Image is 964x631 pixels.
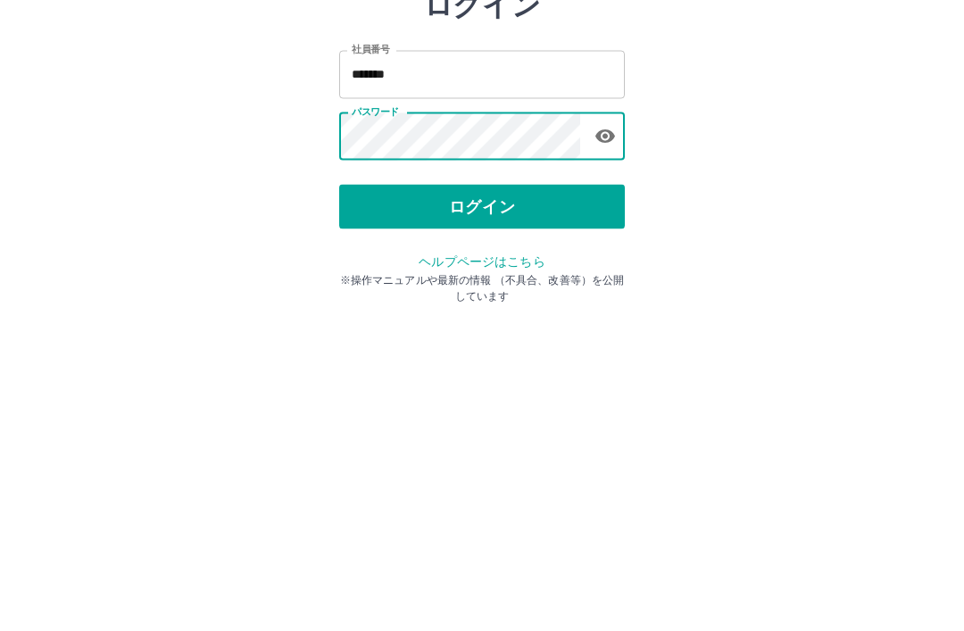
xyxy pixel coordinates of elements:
p: ※操作マニュアルや最新の情報 （不具合、改善等）を公開しています [339,396,625,428]
h2: ログイン [424,112,541,146]
label: パスワード [352,229,399,243]
a: ヘルプページはこちら [419,378,544,393]
label: 社員番号 [352,167,389,180]
button: ログイン [339,309,625,353]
